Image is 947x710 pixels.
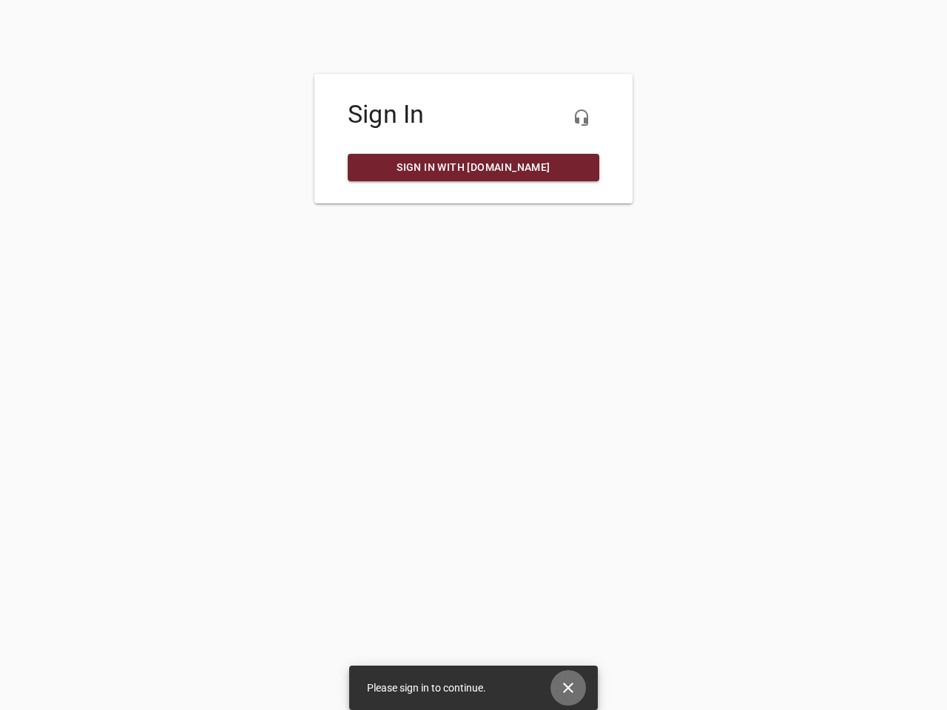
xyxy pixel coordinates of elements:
[624,166,936,699] iframe: Chat
[367,682,486,694] span: Please sign in to continue.
[550,670,586,706] button: Close
[360,158,587,177] span: Sign in with [DOMAIN_NAME]
[348,154,599,181] a: Sign in with [DOMAIN_NAME]
[348,100,599,129] h4: Sign In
